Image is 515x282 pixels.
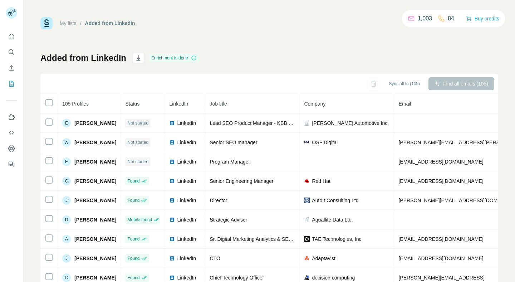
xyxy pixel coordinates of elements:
[169,159,175,165] img: LinkedIn logo
[210,198,227,203] span: Director
[74,235,116,243] span: [PERSON_NAME]
[312,235,361,243] span: TAE Technologies, Inc
[6,46,17,59] button: Search
[177,255,196,262] span: LinkedIn
[304,256,310,261] img: company-logo
[398,256,483,261] span: [EMAIL_ADDRESS][DOMAIN_NAME]
[398,101,411,107] span: Email
[210,140,257,145] span: Senior SEO manager
[384,78,425,89] button: Sync all to (105)
[169,236,175,242] img: LinkedIn logo
[6,77,17,90] button: My lists
[74,197,116,204] span: [PERSON_NAME]
[210,101,227,107] span: Job title
[74,158,116,165] span: [PERSON_NAME]
[312,120,389,127] span: [PERSON_NAME] Automotive Inc.
[40,17,53,29] img: Surfe Logo
[74,216,116,223] span: [PERSON_NAME]
[127,139,148,146] span: Not started
[177,274,196,281] span: LinkedIn
[304,101,325,107] span: Company
[6,111,17,123] button: Use Surfe on LinkedIn
[127,120,148,126] span: Not started
[85,20,135,27] div: Added from LinkedIn
[62,138,71,147] div: W
[127,197,139,204] span: Found
[169,120,175,126] img: LinkedIn logo
[60,20,77,26] a: My lists
[398,159,483,165] span: [EMAIL_ADDRESS][DOMAIN_NAME]
[62,101,89,107] span: 105 Profiles
[466,14,499,24] button: Buy credits
[210,275,264,281] span: Chief Technology Officer
[127,159,148,165] span: Not started
[312,255,335,262] span: Adaptavist
[169,178,175,184] img: LinkedIn logo
[6,158,17,171] button: Feedback
[210,256,220,261] span: CTO
[398,236,483,242] span: [EMAIL_ADDRESS][DOMAIN_NAME]
[418,14,432,23] p: 1,003
[398,275,484,281] span: [PERSON_NAME][EMAIL_ADDRESS]
[127,217,152,223] span: Mobile found
[448,14,454,23] p: 84
[62,235,71,243] div: A
[312,178,330,185] span: Red Hat
[304,275,310,281] img: company-logo
[312,274,355,281] span: decision computing
[177,120,196,127] span: LinkedIn
[149,54,199,62] div: Enrichment is done
[127,255,139,262] span: Found
[177,235,196,243] span: LinkedIn
[169,256,175,261] img: LinkedIn logo
[312,139,338,146] span: OSF Digital
[312,216,353,223] span: Aquallite Data Ltd.
[210,120,343,126] span: Lead SEO Product Manager - KBB Service Advisor, Dealers
[62,215,71,224] div: D
[127,236,139,242] span: Found
[62,273,71,282] div: C
[210,217,247,223] span: Strategic Advisor
[74,255,116,262] span: [PERSON_NAME]
[6,30,17,43] button: Quick start
[177,139,196,146] span: LinkedIn
[210,178,273,184] span: Senior Engineering Manager
[6,62,17,74] button: Enrich CSV
[62,177,71,185] div: C
[304,198,310,203] img: company-logo
[389,81,420,87] span: Sync all to (105)
[210,159,250,165] span: Program Manager
[74,139,116,146] span: [PERSON_NAME]
[169,275,175,281] img: LinkedIn logo
[62,157,71,166] div: E
[74,120,116,127] span: [PERSON_NAME]
[74,274,116,281] span: [PERSON_NAME]
[125,101,139,107] span: Status
[169,198,175,203] img: LinkedIn logo
[169,140,175,145] img: LinkedIn logo
[62,119,71,127] div: E
[304,178,310,184] img: company-logo
[210,236,327,242] span: Sr. Digital Marketing Analytics & SEO, CRO Manager
[312,197,358,204] span: AutoIt Consulting Ltd
[169,101,188,107] span: LinkedIn
[40,52,126,64] h1: Added from LinkedIn
[127,178,139,184] span: Found
[62,196,71,205] div: J
[6,126,17,139] button: Use Surfe API
[177,197,196,204] span: LinkedIn
[74,178,116,185] span: [PERSON_NAME]
[177,178,196,185] span: LinkedIn
[80,20,82,27] li: /
[304,236,310,242] img: company-logo
[177,158,196,165] span: LinkedIn
[169,217,175,223] img: LinkedIn logo
[62,254,71,263] div: J
[304,140,310,145] img: company-logo
[398,178,483,184] span: [EMAIL_ADDRESS][DOMAIN_NAME]
[6,142,17,155] button: Dashboard
[177,216,196,223] span: LinkedIn
[127,274,139,281] span: Found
